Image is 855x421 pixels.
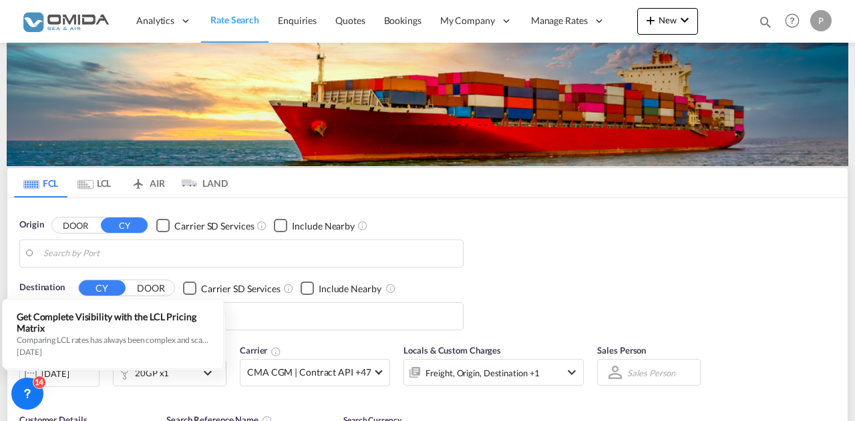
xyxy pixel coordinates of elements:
[626,363,677,382] md-select: Sales Person
[403,359,584,386] div: Freight Origin Destination Factory Stuffingicon-chevron-down
[14,168,228,197] md-pagination-wrapper: Use the left and right arrow keys to navigate between tabs
[425,364,540,382] div: Freight Origin Destination Factory Stuffing
[564,364,580,380] md-icon: icon-chevron-down
[43,244,456,264] input: Search by Port
[403,345,501,356] span: Locals & Custom Charges
[758,15,773,35] div: icon-magnify
[677,12,693,28] md-icon: icon-chevron-down
[637,8,698,35] button: icon-plus 400-fgNewicon-chevron-down
[67,168,121,197] md-tab-item: LCL
[758,15,773,29] md-icon: icon-magnify
[292,220,355,233] div: Include Nearby
[247,366,371,379] span: CMA CGM | Contract API +47
[384,15,421,26] span: Bookings
[810,10,832,31] div: P
[121,168,174,197] md-tab-item: AIR
[14,168,67,197] md-tab-item: FCL
[19,218,43,232] span: Origin
[7,43,848,166] img: LCL+%26+FCL+BACKGROUND.png
[200,365,222,381] md-icon: icon-chevron-down
[643,12,659,28] md-icon: icon-plus 400-fg
[101,218,148,233] button: CY
[531,14,588,27] span: Manage Rates
[174,168,228,197] md-tab-item: LAND
[210,14,259,25] span: Rate Search
[19,359,100,387] div: [DATE]
[440,14,495,27] span: My Company
[256,220,267,231] md-icon: Unchecked: Search for CY (Container Yard) services for all selected carriers.Checked : Search for...
[319,282,381,296] div: Include Nearby
[201,282,281,296] div: Carrier SD Services
[301,281,381,295] md-checkbox: Checkbox No Ink
[130,175,146,185] md-icon: icon-airplane
[52,218,99,233] button: DOOR
[283,283,294,294] md-icon: Unchecked: Search for CY (Container Yard) services for all selected carriers.Checked : Search for...
[240,345,281,356] span: Carrier
[41,368,69,380] div: [DATE]
[113,360,226,386] div: 20GP x1icon-chevron-down
[174,220,254,233] div: Carrier SD Services
[156,218,254,232] md-checkbox: Checkbox No Ink
[20,6,110,36] img: 459c566038e111ed959c4fc4f0a4b274.png
[136,14,174,27] span: Analytics
[781,9,804,32] span: Help
[335,15,365,26] span: Quotes
[597,345,646,356] span: Sales Person
[43,306,456,326] input: Search by Port
[183,281,281,295] md-checkbox: Checkbox No Ink
[79,280,126,296] button: CY
[278,15,317,26] span: Enquiries
[643,15,693,25] span: New
[274,218,355,232] md-checkbox: Checkbox No Ink
[135,364,169,382] div: 20GP x1
[781,9,810,33] div: Help
[19,281,65,294] span: Destination
[271,346,281,357] md-icon: The selected Trucker/Carrierwill be displayed in the rate results If the rates are from another f...
[128,280,174,296] button: DOOR
[357,220,368,231] md-icon: Unchecked: Ignores neighbouring ports when fetching rates.Checked : Includes neighbouring ports w...
[385,283,396,294] md-icon: Unchecked: Ignores neighbouring ports when fetching rates.Checked : Includes neighbouring ports w...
